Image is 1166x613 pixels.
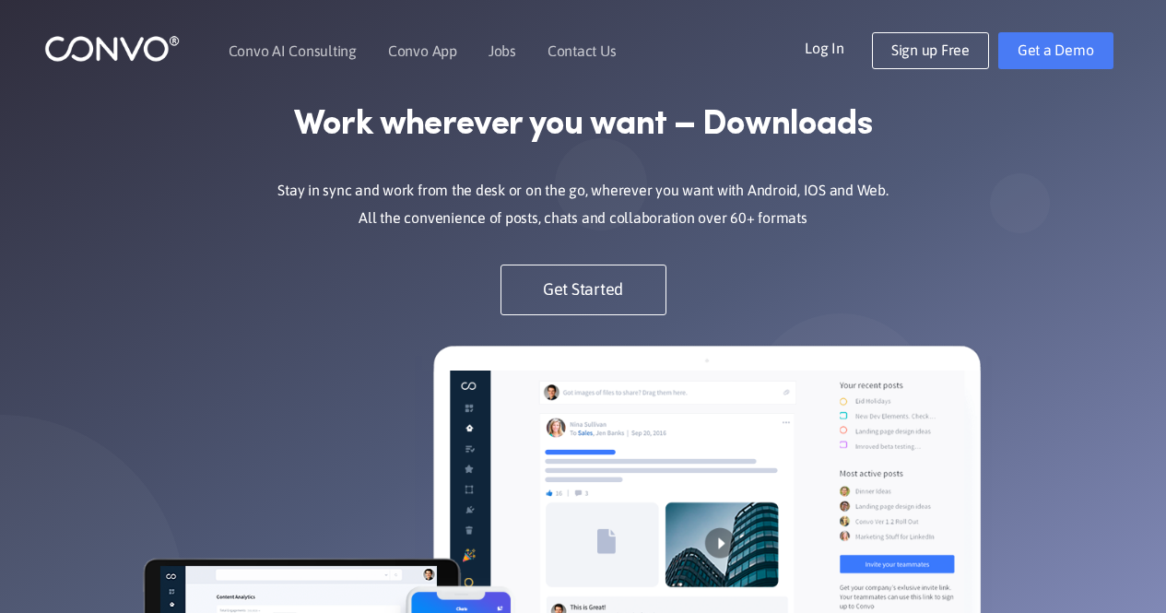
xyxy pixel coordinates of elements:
a: Convo App [388,43,457,58]
a: Convo AI Consulting [229,43,357,58]
strong: Work wherever you want – Downloads [294,104,872,147]
a: Sign up Free [872,32,989,69]
a: Contact Us [548,43,617,58]
a: Log In [805,32,872,62]
a: Jobs [489,43,516,58]
a: Get Started [501,265,666,315]
img: logo_1.png [44,34,180,63]
a: Get a Demo [998,32,1113,69]
p: Stay in sync and work from the desk or on the go, wherever you want with Android, IOS and Web. Al... [247,177,920,232]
